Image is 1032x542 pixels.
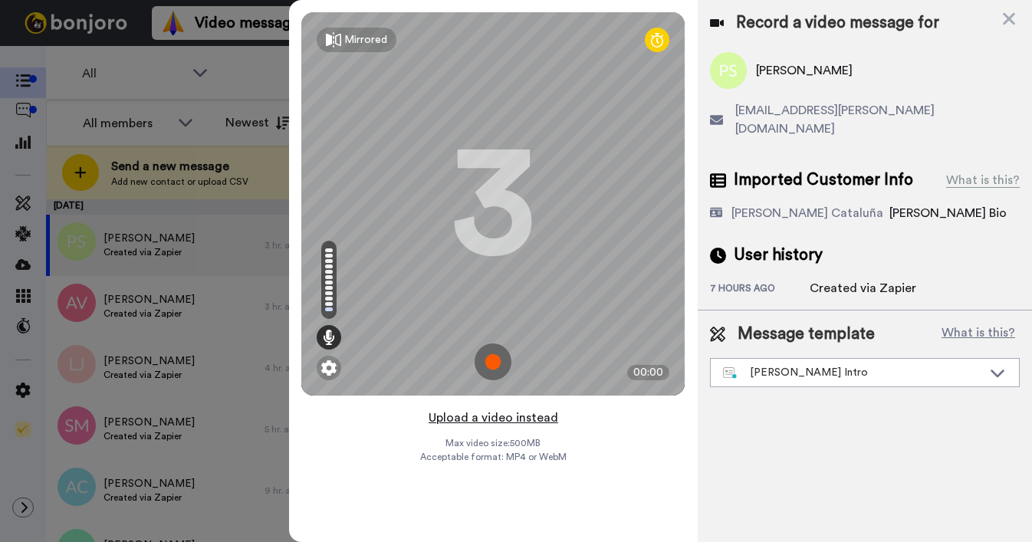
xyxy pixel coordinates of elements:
span: Imported Customer Info [734,169,913,192]
button: Upload a video instead [424,408,563,428]
img: ic_gear.svg [321,360,337,376]
img: nextgen-template.svg [723,367,738,379]
span: Message template [738,323,875,346]
span: [EMAIL_ADDRESS][PERSON_NAME][DOMAIN_NAME] [735,101,1020,138]
img: ic_record_start.svg [475,343,511,380]
div: 00:00 [627,365,669,380]
span: [PERSON_NAME] Bio [889,207,1007,219]
div: 7 hours ago [710,282,810,297]
div: [PERSON_NAME] Cataluña [731,204,883,222]
div: 3 [451,146,535,261]
div: [PERSON_NAME] Intro [723,365,982,380]
span: Max video size: 500 MB [445,437,541,449]
button: What is this? [937,323,1020,346]
div: Created via Zapier [810,279,916,297]
span: Acceptable format: MP4 or WebM [420,451,567,463]
span: User history [734,244,823,267]
div: What is this? [946,171,1020,189]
